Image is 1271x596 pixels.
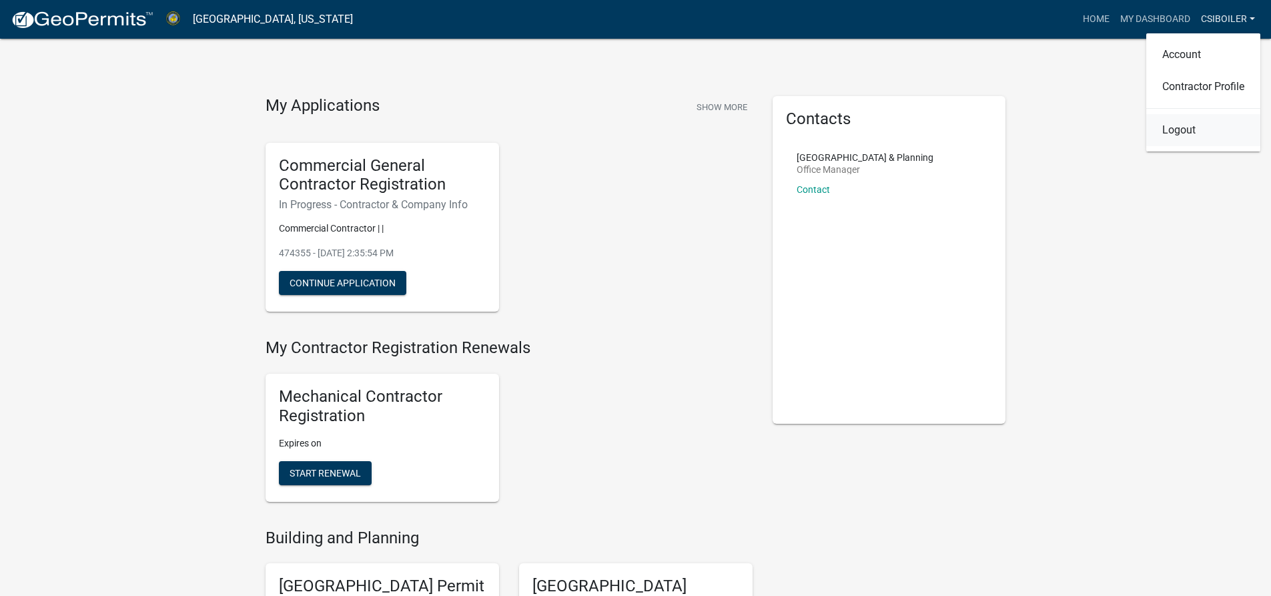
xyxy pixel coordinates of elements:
div: CSIboiler [1146,33,1260,152]
h5: Commercial General Contractor Registration [279,156,486,195]
button: Continue Application [279,271,406,295]
a: Home [1078,7,1115,32]
h4: My Contractor Registration Renewals [266,338,753,358]
p: Expires on [279,436,486,451]
p: 474355 - [DATE] 2:35:54 PM [279,246,486,260]
h5: Contacts [786,109,993,129]
a: [GEOGRAPHIC_DATA], [US_STATE] [193,8,353,31]
a: Contact [797,184,830,195]
h6: In Progress - Contractor & Company Info [279,198,486,211]
h5: [GEOGRAPHIC_DATA] Permit [279,577,486,596]
button: Start Renewal [279,461,372,485]
h4: My Applications [266,96,380,116]
wm-registration-list-section: My Contractor Registration Renewals [266,338,753,512]
img: Abbeville County, South Carolina [164,10,182,28]
h5: Mechanical Contractor Registration [279,387,486,426]
a: Contractor Profile [1146,71,1260,103]
a: My Dashboard [1115,7,1196,32]
span: Start Renewal [290,467,361,478]
p: Commercial Contractor | | [279,222,486,236]
a: Account [1146,39,1260,71]
button: Show More [691,96,753,118]
a: CSIboiler [1196,7,1260,32]
p: Office Manager [797,165,933,174]
a: Logout [1146,114,1260,146]
h4: Building and Planning [266,529,753,548]
p: [GEOGRAPHIC_DATA] & Planning [797,153,933,162]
